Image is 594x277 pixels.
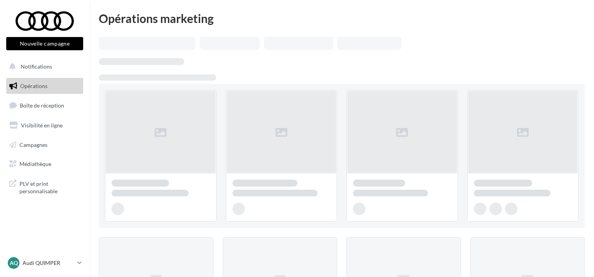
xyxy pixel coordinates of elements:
[6,37,83,50] button: Nouvelle campagne
[19,141,47,148] span: Campagnes
[19,161,51,167] span: Médiathèque
[5,175,85,198] a: PLV et print personnalisable
[99,12,585,24] div: Opérations marketing
[10,259,18,267] span: AQ
[5,156,85,172] a: Médiathèque
[19,178,80,195] span: PLV et print personnalisable
[20,102,64,109] span: Boîte de réception
[20,83,47,89] span: Opérations
[6,256,83,270] a: AQ Audi QUIMPER
[5,97,85,114] a: Boîte de réception
[5,58,82,75] button: Notifications
[21,122,63,129] span: Visibilité en ligne
[23,259,74,267] p: Audi QUIMPER
[5,78,85,94] a: Opérations
[5,117,85,134] a: Visibilité en ligne
[21,63,52,70] span: Notifications
[5,137,85,153] a: Campagnes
